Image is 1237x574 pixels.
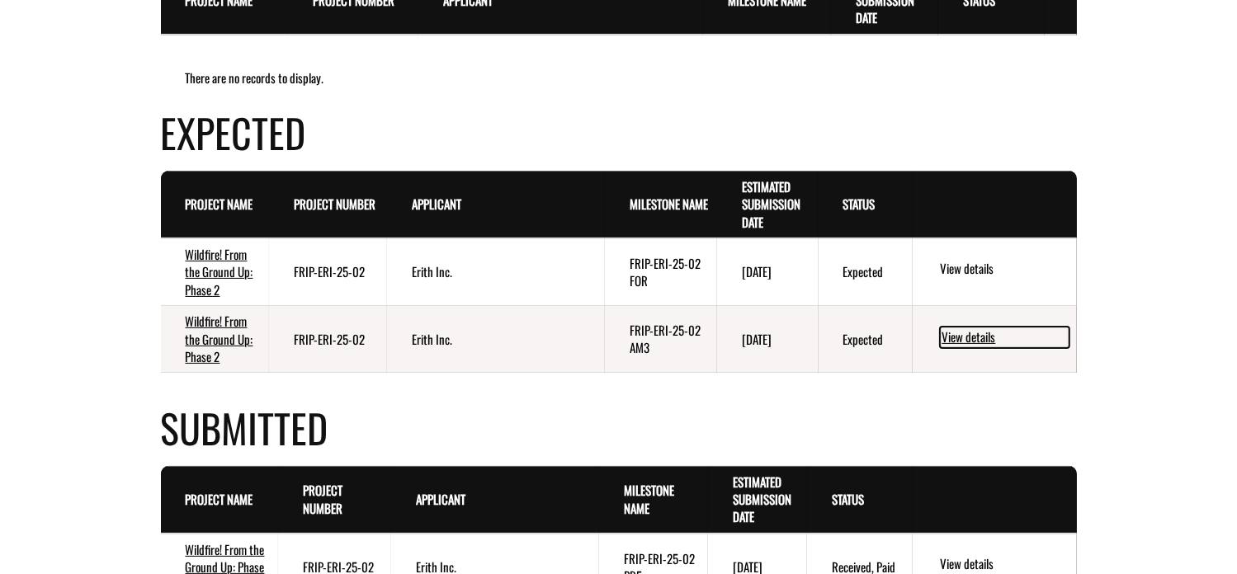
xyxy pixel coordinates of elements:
[819,238,914,306] td: Expected
[733,473,791,526] a: Estimated Submission Date
[161,306,270,373] td: Wildfire! From the Ground Up: Phase 2
[303,481,342,516] a: Project Number
[269,238,387,306] td: FRIP-ERI-25-02
[416,490,465,508] a: Applicant
[412,195,461,213] a: Applicant
[742,262,772,280] time: [DATE]
[605,238,717,306] td: FRIP-ERI-25-02 FOR
[843,195,876,213] a: Status
[294,195,375,213] a: Project Number
[832,490,864,508] a: Status
[940,260,1069,280] a: View details
[269,306,387,373] td: FRIP-ERI-25-02
[742,330,772,348] time: [DATE]
[742,177,800,231] a: Estimated Submission Date
[387,306,605,373] td: Erith Inc.
[913,238,1076,306] td: action menu
[186,312,253,365] a: Wildfire! From the Ground Up: Phase 2
[387,238,605,306] td: Erith Inc.
[940,327,1069,348] a: View details
[913,306,1076,373] td: action menu
[161,103,1077,162] h4: Expected
[161,69,1077,87] div: There are no records to display.
[630,195,708,213] a: Milestone Name
[913,171,1076,238] th: Actions
[186,245,253,299] a: Wildfire! From the Ground Up: Phase 2
[717,306,818,373] td: 10/31/2025
[913,466,1076,534] th: Actions
[717,238,818,306] td: 10/31/2025
[161,398,1077,457] h4: Submitted
[186,490,253,508] a: Project Name
[624,481,674,516] a: Milestone Name
[161,238,270,306] td: Wildfire! From the Ground Up: Phase 2
[605,306,717,373] td: FRIP-ERI-25-02 AM3
[819,306,914,373] td: Expected
[186,195,253,213] a: Project Name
